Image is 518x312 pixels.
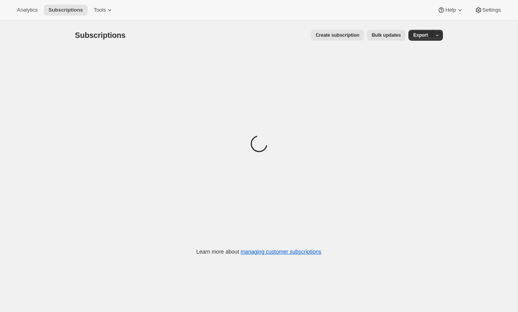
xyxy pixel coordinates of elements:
[89,5,118,15] button: Tools
[433,5,468,15] button: Help
[17,7,38,13] span: Analytics
[482,7,501,13] span: Settings
[408,30,432,41] button: Export
[311,30,364,41] button: Create subscription
[316,32,359,38] span: Create subscription
[196,248,321,256] p: Learn more about
[48,7,83,13] span: Subscriptions
[94,7,106,13] span: Tools
[413,32,428,38] span: Export
[367,30,405,41] button: Bulk updates
[240,249,321,255] a: managing customer subscriptions
[44,5,87,15] button: Subscriptions
[372,32,401,38] span: Bulk updates
[12,5,42,15] button: Analytics
[75,31,126,39] span: Subscriptions
[470,5,506,15] button: Settings
[445,7,456,13] span: Help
